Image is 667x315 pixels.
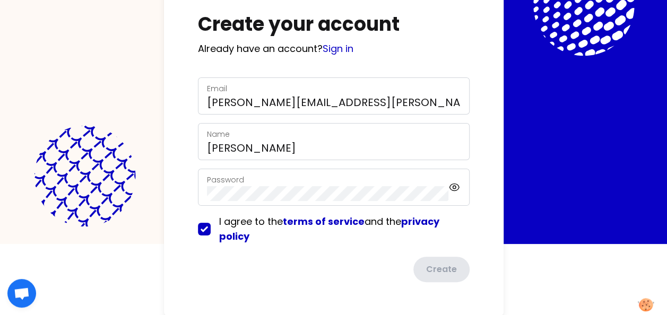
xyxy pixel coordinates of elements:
[207,174,244,185] label: Password
[323,42,353,55] a: Sign in
[219,215,439,243] a: privacy policy
[207,129,230,139] label: Name
[198,14,470,35] h1: Create your account
[198,41,470,56] p: Already have an account?
[413,257,470,282] button: Create
[207,83,227,94] label: Email
[7,279,36,308] a: Chat abierto
[219,215,439,243] span: I agree to the and the
[283,215,365,228] a: terms of service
